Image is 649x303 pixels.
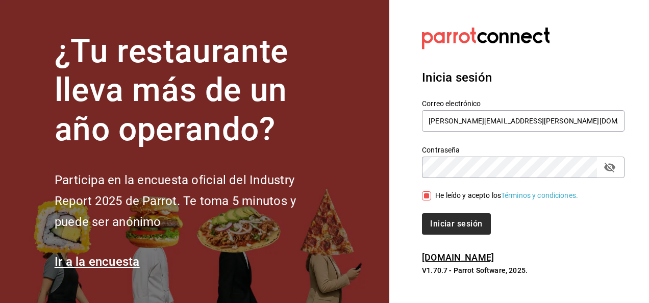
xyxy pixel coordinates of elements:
[601,159,618,176] button: passwordField
[422,265,625,275] p: V1.70.7 - Parrot Software, 2025.
[55,32,330,149] h1: ¿Tu restaurante lleva más de un año operando?
[435,190,578,201] div: He leído y acepto los
[422,99,625,107] label: Correo electrónico
[55,170,330,232] h2: Participa en la encuesta oficial del Industry Report 2025 de Parrot. Te toma 5 minutos y puede se...
[422,110,625,132] input: Ingresa tu correo electrónico
[422,252,494,263] a: [DOMAIN_NAME]
[422,146,625,153] label: Contraseña
[422,213,490,235] button: Iniciar sesión
[422,68,625,87] h3: Inicia sesión
[501,191,578,199] a: Términos y condiciones.
[55,255,140,269] a: Ir a la encuesta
